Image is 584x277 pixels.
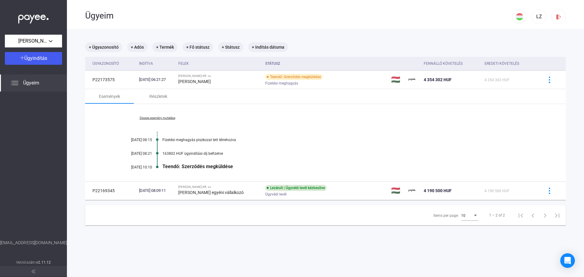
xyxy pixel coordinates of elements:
[539,209,551,221] button: Next page
[178,60,189,67] div: Felek
[178,190,244,195] strong: [PERSON_NAME] egyéni vállalkozó
[485,78,509,82] span: 4 354 302 HUF
[152,42,178,52] mat-chip: + Termék
[527,209,539,221] button: Previous page
[178,79,211,84] strong: [PERSON_NAME]
[85,71,137,89] td: P22173575
[32,270,35,273] img: arrow-double-left-grey.svg
[116,165,152,169] div: [DATE] 10:10
[18,11,49,24] img: white-payee-white-dot.svg
[139,77,173,83] div: [DATE] 06:21:27
[408,76,416,83] img: payee-logo
[5,35,62,47] button: [PERSON_NAME] Kft.
[543,73,556,86] button: more-blue
[149,93,167,100] div: Részletek
[85,182,137,200] td: P22169345
[551,209,563,221] button: Last page
[515,209,527,221] button: First page
[532,9,546,24] button: LZ
[389,182,406,200] td: 🇭🇺
[512,9,527,24] button: HU
[248,42,288,52] mat-chip: + Indítás dátuma
[265,185,327,191] div: Lezárult | Ügyvédi levél kézbesítve
[85,42,122,52] mat-chip: + Ügyazonosító
[139,60,153,67] div: Indítva
[5,52,62,65] button: Ügyindítás
[265,191,287,198] span: Ügyvédi levél
[555,14,562,20] img: logout-red
[162,138,535,142] div: Fizetési meghagyás piszkozat lett létrehozva
[178,185,260,189] div: [PERSON_NAME] Kft. vs
[92,60,134,67] div: Ügyazonosító
[485,60,535,67] div: Eredeti követelés
[551,9,566,24] button: logout-red
[18,37,49,45] span: [PERSON_NAME] Kft.
[408,187,416,194] img: payee-logo
[265,80,298,87] span: Fizetési meghagyás
[433,212,459,219] div: Items per page:
[116,116,199,120] a: Összes esemény mutatása
[116,138,152,142] div: [DATE] 08:15
[424,60,480,67] div: Fennálló követelés
[424,188,452,193] span: 4 190 500 HUF
[99,93,120,100] div: Események
[162,151,535,156] div: 163802 HUF ügyindítási díj befizetve
[461,212,478,219] mat-select: Items per page:
[92,60,119,67] div: Ügyazonosító
[265,74,323,80] div: Teendő: Szerződés megküldése
[543,184,556,197] button: more-blue
[139,188,173,194] div: [DATE] 08:09:11
[139,60,173,67] div: Indítva
[424,77,452,82] span: 4 354 302 HUF
[489,212,505,219] div: 1 – 2 of 2
[182,42,213,52] mat-chip: + Fő státusz
[560,253,575,268] div: Open Intercom Messenger
[178,74,260,78] div: [PERSON_NAME] Kft. vs
[263,57,389,71] th: Státusz
[461,213,465,218] span: 10
[424,60,463,67] div: Fennálló követelés
[11,79,18,87] img: list.svg
[127,42,148,52] mat-chip: + Adós
[85,11,512,21] div: Ügyeim
[24,55,47,61] span: Ügyindítás
[546,188,553,194] img: more-blue
[389,71,406,89] td: 🇭🇺
[516,13,523,20] img: HU
[36,260,51,265] strong: v2.11.12
[23,79,39,87] span: Ügyeim
[534,13,544,20] div: LZ
[162,164,535,169] div: Teendő: Szerződés megküldése
[178,60,260,67] div: Felek
[485,60,519,67] div: Eredeti követelés
[485,189,509,193] span: 4 190 500 HUF
[20,56,24,60] img: plus-white.svg
[116,151,152,156] div: [DATE] 08:21
[218,42,243,52] mat-chip: + Státusz
[546,77,553,83] img: more-blue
